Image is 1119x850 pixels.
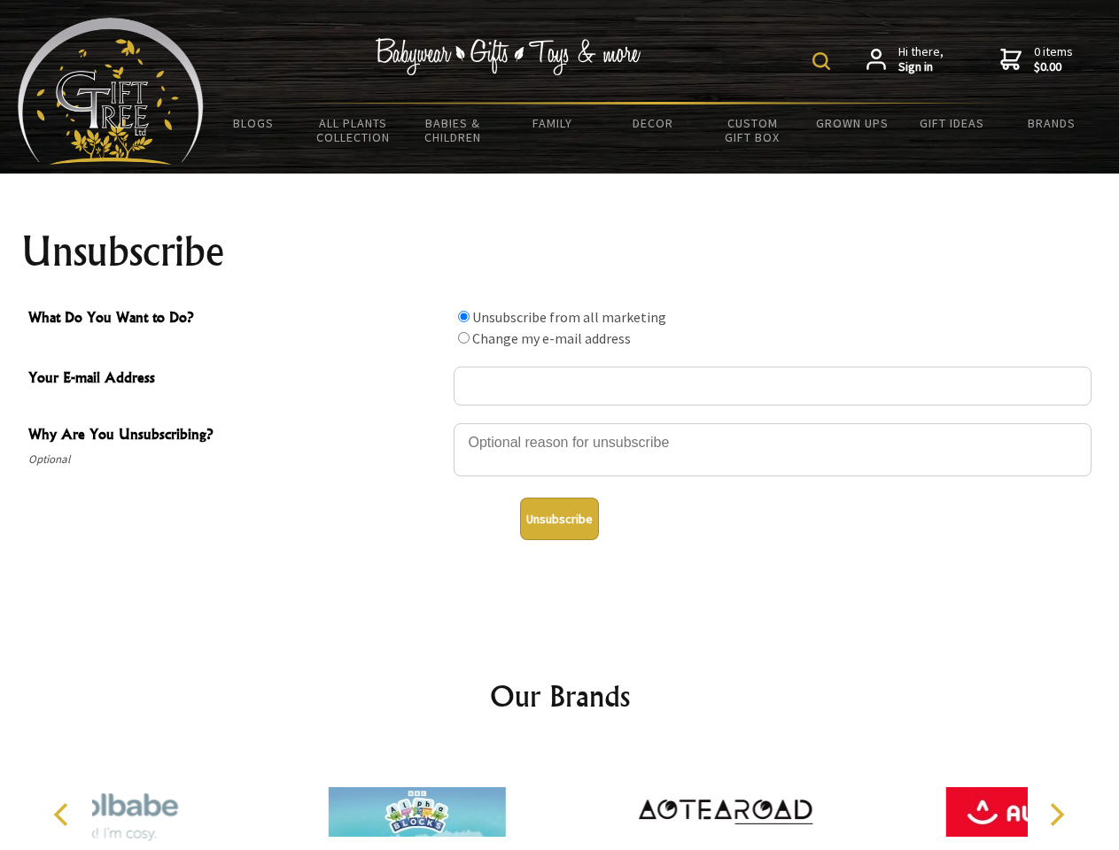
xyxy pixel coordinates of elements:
[304,104,404,156] a: All Plants Collection
[866,44,944,75] a: Hi there,Sign in
[403,104,503,156] a: Babies & Children
[28,449,445,470] span: Optional
[44,795,83,834] button: Previous
[1034,59,1073,75] strong: $0.00
[902,104,1002,142] a: Gift Ideas
[472,329,631,347] label: Change my e-mail address
[454,367,1092,406] input: Your E-mail Address
[458,311,470,322] input: What Do You Want to Do?
[898,44,944,75] span: Hi there,
[35,675,1084,717] h2: Our Brands
[898,59,944,75] strong: Sign in
[1000,44,1073,75] a: 0 items$0.00
[520,498,599,540] button: Unsubscribe
[1037,795,1076,834] button: Next
[812,52,830,70] img: product search
[376,38,641,75] img: Babywear - Gifts - Toys & more
[1034,43,1073,75] span: 0 items
[21,230,1099,273] h1: Unsubscribe
[503,104,603,142] a: Family
[204,104,304,142] a: BLOGS
[458,332,470,344] input: What Do You Want to Do?
[703,104,803,156] a: Custom Gift Box
[28,423,445,449] span: Why Are You Unsubscribing?
[454,423,1092,476] textarea: Why Are You Unsubscribing?
[802,104,902,142] a: Grown Ups
[28,367,445,392] span: Your E-mail Address
[28,306,445,332] span: What Do You Want to Do?
[602,104,703,142] a: Decor
[18,18,204,165] img: Babyware - Gifts - Toys and more...
[472,308,666,326] label: Unsubscribe from all marketing
[1002,104,1102,142] a: Brands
